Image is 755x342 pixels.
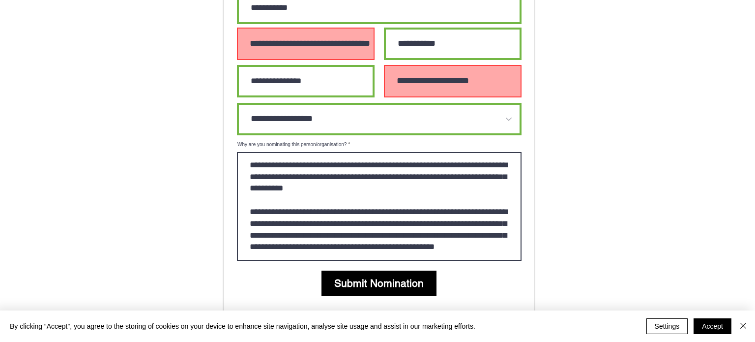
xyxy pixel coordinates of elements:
[334,276,424,290] span: Submit Nomination
[737,320,749,332] img: Close
[237,142,522,147] label: Why are you nominating this person/organisation?
[694,318,731,334] button: Accept
[737,318,749,334] button: Close
[237,103,522,135] select: Which award category are you nominating person/organisation for?
[10,322,475,331] span: By clicking “Accept”, you agree to the storing of cookies on your device to enhance site navigati...
[646,318,688,334] button: Settings
[321,271,436,296] button: Submit Nomination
